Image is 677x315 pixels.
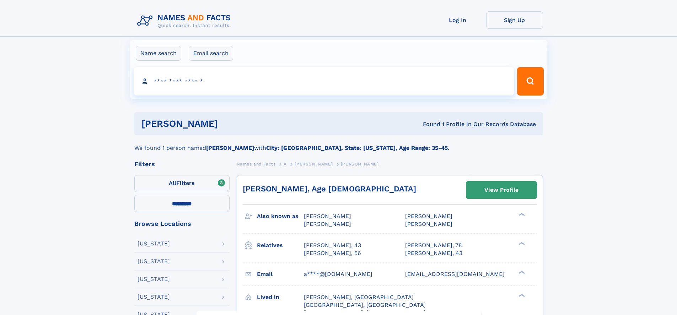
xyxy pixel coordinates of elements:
[295,162,333,167] span: [PERSON_NAME]
[284,162,287,167] span: A
[517,270,525,275] div: ❯
[134,161,230,167] div: Filters
[405,271,505,277] span: [EMAIL_ADDRESS][DOMAIN_NAME]
[189,46,233,61] label: Email search
[266,145,448,151] b: City: [GEOGRAPHIC_DATA], State: [US_STATE], Age Range: 35-45
[341,162,379,167] span: [PERSON_NAME]
[486,11,543,29] a: Sign Up
[257,239,304,251] h3: Relatives
[517,241,525,246] div: ❯
[304,302,426,308] span: [GEOGRAPHIC_DATA], [GEOGRAPHIC_DATA]
[257,291,304,303] h3: Lived in
[405,213,452,219] span: [PERSON_NAME]
[141,119,321,128] h1: [PERSON_NAME]
[304,241,361,249] a: [PERSON_NAME], 43
[134,221,230,227] div: Browse Locations
[257,268,304,280] h3: Email
[138,294,170,300] div: [US_STATE]
[138,276,170,282] div: [US_STATE]
[484,182,519,198] div: View Profile
[237,159,276,168] a: Names and Facts
[134,11,237,31] img: Logo Names and Facts
[320,120,536,128] div: Found 1 Profile In Our Records Database
[243,184,416,193] a: [PERSON_NAME], Age [DEMOGRAPHIC_DATA]
[304,221,351,227] span: [PERSON_NAME]
[136,46,181,61] label: Name search
[405,241,462,249] a: [PERSON_NAME], 78
[257,210,304,222] h3: Also known as
[405,221,452,227] span: [PERSON_NAME]
[517,212,525,217] div: ❯
[284,159,287,168] a: A
[295,159,333,168] a: [PERSON_NAME]
[134,67,514,96] input: search input
[169,180,176,186] span: All
[138,259,170,264] div: [US_STATE]
[206,145,254,151] b: [PERSON_NAME]
[134,175,230,192] label: Filters
[138,241,170,246] div: [US_STATE]
[134,135,543,152] div: We found 1 person named with .
[304,213,351,219] span: [PERSON_NAME]
[466,181,537,199] a: View Profile
[304,249,361,257] a: [PERSON_NAME], 56
[429,11,486,29] a: Log In
[517,67,543,96] button: Search Button
[517,293,525,298] div: ❯
[304,294,414,300] span: [PERSON_NAME], [GEOGRAPHIC_DATA]
[405,249,462,257] a: [PERSON_NAME], 43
